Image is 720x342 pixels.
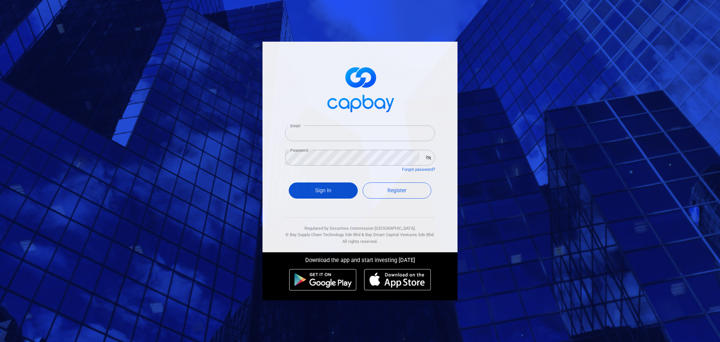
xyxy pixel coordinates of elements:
span: © Bay Supply Chain Technology Sdn Bhd [285,232,360,237]
span: Bay Smart Capital Ventures Sdn Bhd. [365,232,435,237]
img: ios [364,269,431,291]
label: Password [290,148,308,153]
img: logo [322,60,397,116]
a: Register [363,182,432,199]
div: Regulated by Securities Commission [GEOGRAPHIC_DATA]. & All rights reserved. [285,218,435,245]
span: Register [387,187,406,193]
img: android [289,269,357,291]
button: Sign In [289,182,358,199]
a: Forgot password? [402,167,435,172]
div: Download the app and start investing [DATE] [257,252,463,265]
label: Email [290,123,300,129]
